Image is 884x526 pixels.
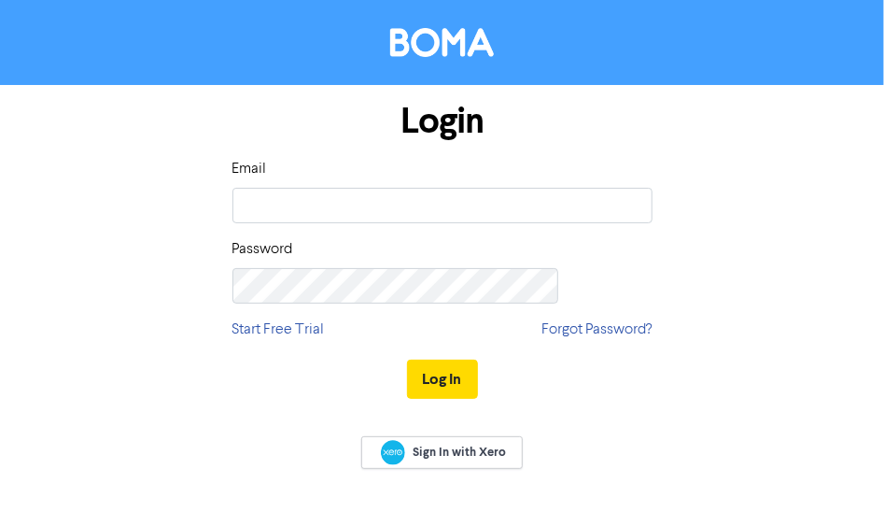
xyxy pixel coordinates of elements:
img: BOMA Logo [390,28,494,57]
h1: Login [232,100,652,143]
a: Start Free Trial [232,319,325,341]
span: Sign In with Xero [414,444,507,461]
a: Forgot Password? [542,319,652,341]
label: Password [232,238,293,261]
label: Email [232,158,267,180]
button: Log In [407,360,478,399]
a: Sign In with Xero [361,436,522,469]
img: Xero logo [381,440,405,465]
